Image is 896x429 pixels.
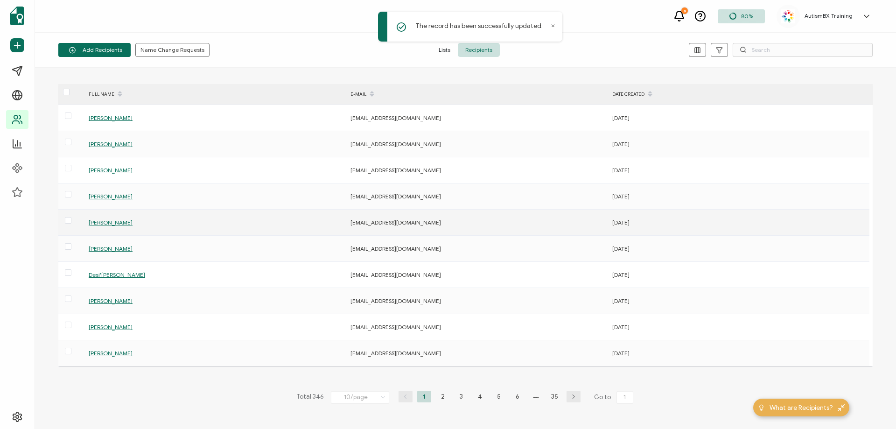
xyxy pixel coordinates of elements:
[350,324,441,331] span: [EMAIL_ADDRESS][DOMAIN_NAME]
[838,404,845,411] img: minimize-icon.svg
[89,297,133,304] span: [PERSON_NAME]
[89,141,133,148] span: [PERSON_NAME]
[140,47,204,53] span: Name Change Requests
[612,245,630,252] span: [DATE]
[89,114,133,121] span: [PERSON_NAME]
[741,13,753,20] span: 80%
[612,114,630,121] span: [DATE]
[612,193,630,200] span: [DATE]
[608,86,869,102] div: DATE CREATED
[89,193,133,200] span: [PERSON_NAME]
[84,86,346,102] div: FULL NAME
[612,141,630,148] span: [DATE]
[431,43,458,57] span: Lists
[89,219,133,226] span: [PERSON_NAME]
[135,43,210,57] button: Name Change Requests
[473,391,487,402] li: 4
[436,391,450,402] li: 2
[492,391,506,402] li: 5
[89,245,133,252] span: [PERSON_NAME]
[89,167,133,174] span: [PERSON_NAME]
[733,43,873,57] input: Search
[415,21,543,31] p: The record has been successfully updated.
[346,86,608,102] div: E-MAIL
[350,167,441,174] span: [EMAIL_ADDRESS][DOMAIN_NAME]
[849,384,896,429] iframe: Chat Widget
[350,350,441,357] span: [EMAIL_ADDRESS][DOMAIN_NAME]
[89,350,133,357] span: [PERSON_NAME]
[681,7,688,14] div: 9
[612,297,630,304] span: [DATE]
[350,193,441,200] span: [EMAIL_ADDRESS][DOMAIN_NAME]
[350,141,441,148] span: [EMAIL_ADDRESS][DOMAIN_NAME]
[350,297,441,304] span: [EMAIL_ADDRESS][DOMAIN_NAME]
[612,271,630,278] span: [DATE]
[612,167,630,174] span: [DATE]
[511,391,525,402] li: 6
[417,391,431,402] li: 1
[89,271,145,278] span: Desi'[PERSON_NAME]
[296,391,324,404] span: Total 346
[350,219,441,226] span: [EMAIL_ADDRESS][DOMAIN_NAME]
[612,324,630,331] span: [DATE]
[58,43,131,57] button: Add Recipients
[331,391,389,404] input: Select
[805,13,853,19] h5: AutismBX Training
[350,114,441,121] span: [EMAIL_ADDRESS][DOMAIN_NAME]
[770,403,833,413] span: What are Recipients?
[89,324,133,331] span: [PERSON_NAME]
[458,43,500,57] span: Recipients
[455,391,469,402] li: 3
[612,350,630,357] span: [DATE]
[612,219,630,226] span: [DATE]
[781,9,795,23] img: 55acd4ea-2246-4d5a-820f-7ee15f166b00.jpg
[548,391,562,402] li: 35
[350,245,441,252] span: [EMAIL_ADDRESS][DOMAIN_NAME]
[10,7,24,25] img: sertifier-logomark-colored.svg
[594,391,635,404] span: Go to
[350,271,441,278] span: [EMAIL_ADDRESS][DOMAIN_NAME]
